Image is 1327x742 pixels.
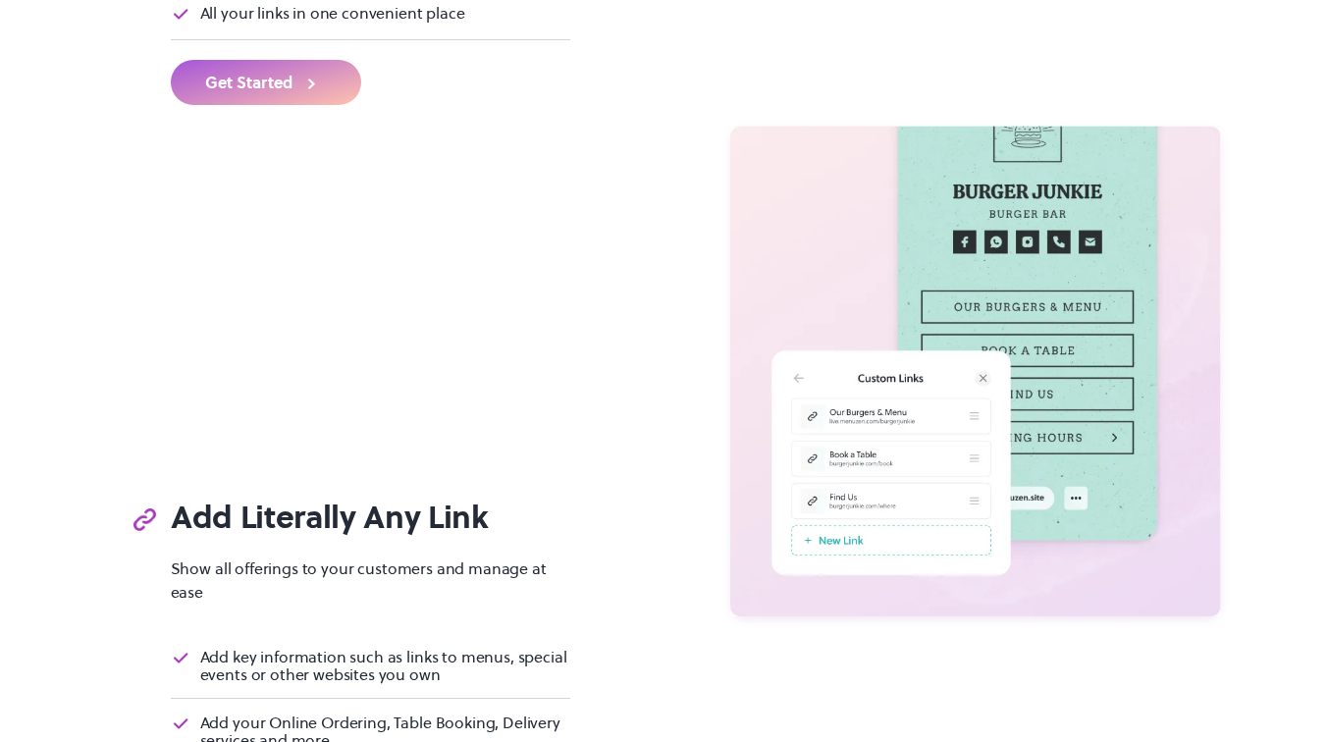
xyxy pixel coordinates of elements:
div: All your links in one convenient place [200,4,465,22]
div: Add key information such as links to menus, special events or other websites you own [200,648,570,683]
p: Show all offerings to your customers and manage at ease [171,556,570,604]
a: Get Started [171,60,361,105]
div: Get Started [205,75,292,90]
h2: Add Literally Any Link [171,498,489,537]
